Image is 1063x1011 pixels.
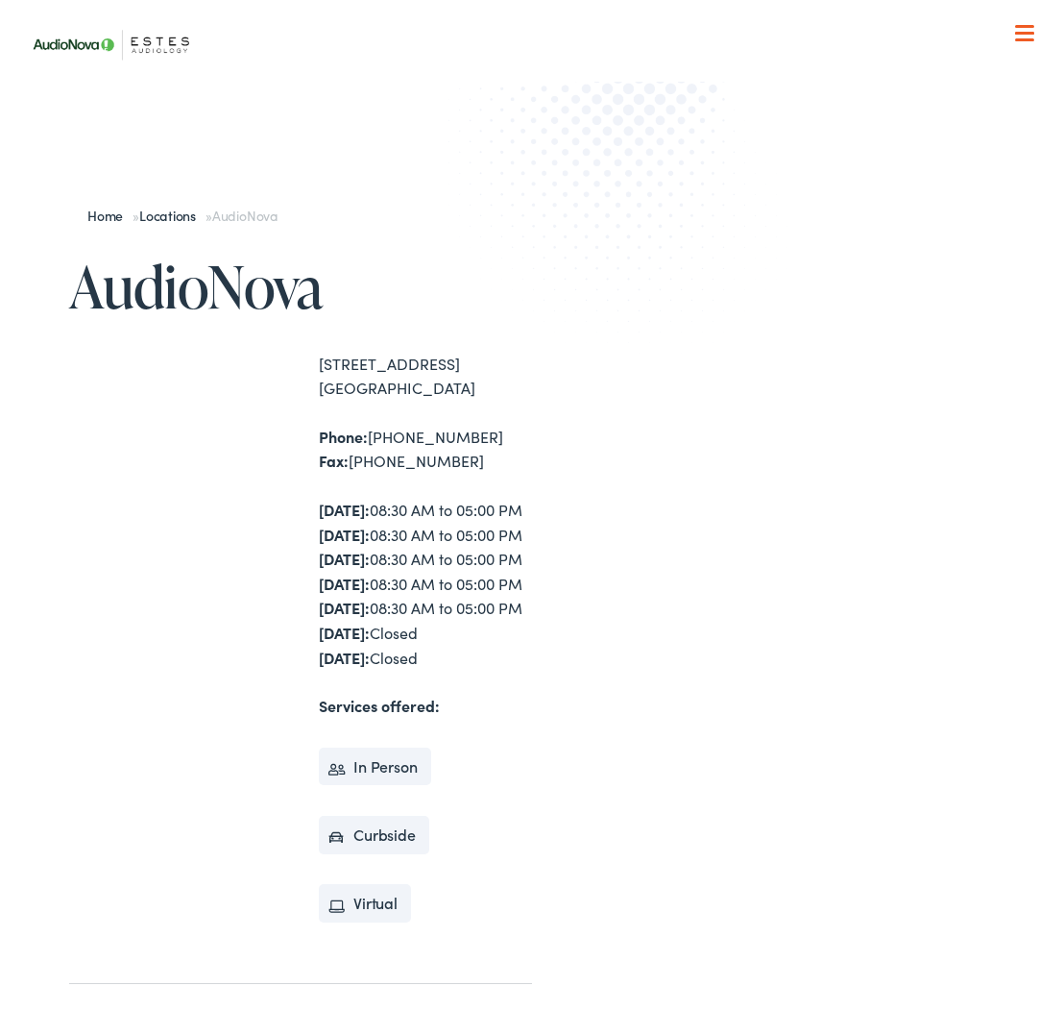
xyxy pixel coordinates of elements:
[319,524,370,545] strong: [DATE]:
[319,548,370,569] strong: [DATE]:
[36,77,1042,136] a: What We Offer
[319,450,349,471] strong: Fax:
[69,255,531,318] h1: AudioNova
[319,426,368,447] strong: Phone:
[319,499,370,520] strong: [DATE]:
[319,425,531,474] div: [PHONE_NUMBER] [PHONE_NUMBER]
[319,647,370,668] strong: [DATE]:
[319,748,431,786] li: In Person
[319,695,440,716] strong: Services offered:
[87,206,133,225] a: Home
[87,206,278,225] span: » »
[319,622,370,643] strong: [DATE]:
[319,352,531,401] div: [STREET_ADDRESS] [GEOGRAPHIC_DATA]
[139,206,205,225] a: Locations
[319,498,531,670] div: 08:30 AM to 05:00 PM 08:30 AM to 05:00 PM 08:30 AM to 05:00 PM 08:30 AM to 05:00 PM 08:30 AM to 0...
[319,597,370,618] strong: [DATE]:
[319,573,370,594] strong: [DATE]:
[319,816,429,854] li: Curbside
[212,206,278,225] span: AudioNova
[319,884,411,923] li: Virtual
